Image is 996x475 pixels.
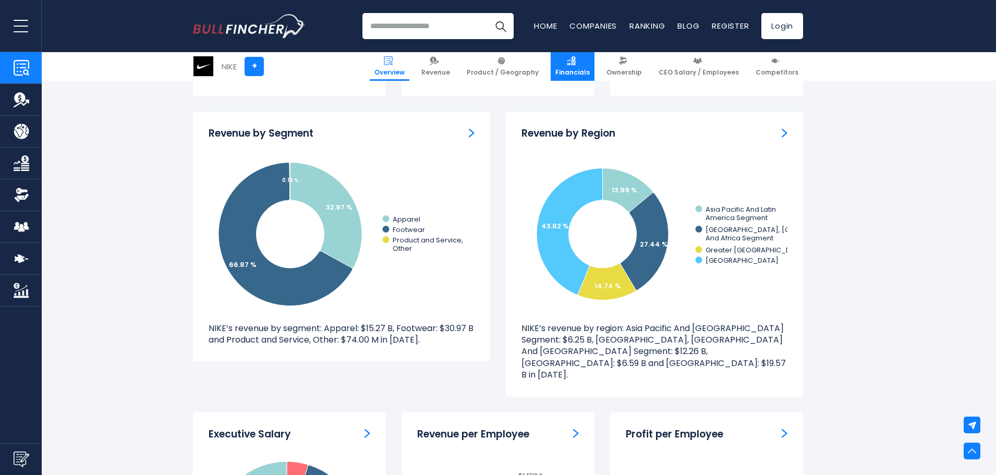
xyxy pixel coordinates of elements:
[541,221,569,231] text: 43.82 %
[462,52,543,81] a: Product / Geography
[393,235,463,253] text: Product and Service, Other
[640,239,668,249] text: 27.44 %
[326,202,353,212] tspan: 32.97 %
[573,428,579,439] a: Revenue per Employee
[393,214,420,224] text: Apparel
[370,52,409,81] a: Overview
[706,255,779,265] text: [GEOGRAPHIC_DATA]
[365,428,370,439] a: ceo-salary
[209,428,291,441] h3: Executive Salary
[782,127,787,138] a: Revenue by Region
[488,13,514,39] button: Search
[659,68,739,77] span: CEO Salary / Employees
[712,20,749,31] a: Register
[534,20,557,31] a: Home
[14,187,29,203] img: Ownership
[393,225,425,235] text: Footwear
[245,57,264,76] a: +
[282,176,299,184] tspan: 0.16 %
[521,323,787,381] p: NIKE’s revenue by region: Asia Pacific And [GEOGRAPHIC_DATA] Segment: $6.25 B, [GEOGRAPHIC_DATA],...
[521,127,615,140] h3: Revenue by Region
[602,52,647,81] a: Ownership
[706,245,807,255] text: Greater [GEOGRAPHIC_DATA]
[551,52,594,81] a: Financials
[229,260,257,270] tspan: 66.87 %
[209,127,313,140] h3: Revenue by Segment
[569,20,617,31] a: Companies
[756,68,798,77] span: Competitors
[421,68,450,77] span: Revenue
[222,60,237,72] div: NIKE
[606,68,642,77] span: Ownership
[782,428,787,439] a: Profit per Employee
[555,68,590,77] span: Financials
[654,52,744,81] a: CEO Salary / Employees
[629,20,665,31] a: Ranking
[626,428,723,441] h3: Profit per Employee
[677,20,699,31] a: Blog
[193,56,213,76] img: NKE logo
[612,185,637,195] text: 13.99 %
[706,204,776,223] text: Asia Pacific And Latin America Segment
[417,52,455,81] a: Revenue
[193,14,306,38] img: Bullfincher logo
[469,127,475,138] a: Revenue by Segment
[417,428,529,441] h3: Revenue per Employee
[706,225,855,243] text: [GEOGRAPHIC_DATA], [GEOGRAPHIC_DATA] And Africa Segment
[761,13,803,39] a: Login
[209,323,475,346] p: NIKE’s revenue by segment: Apparel: $15.27 B, Footwear: $30.97 B and Product and Service, Other: ...
[374,68,405,77] span: Overview
[751,52,803,81] a: Competitors
[467,68,539,77] span: Product / Geography
[594,281,621,291] text: 14.74 %
[193,14,305,38] a: Go to homepage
